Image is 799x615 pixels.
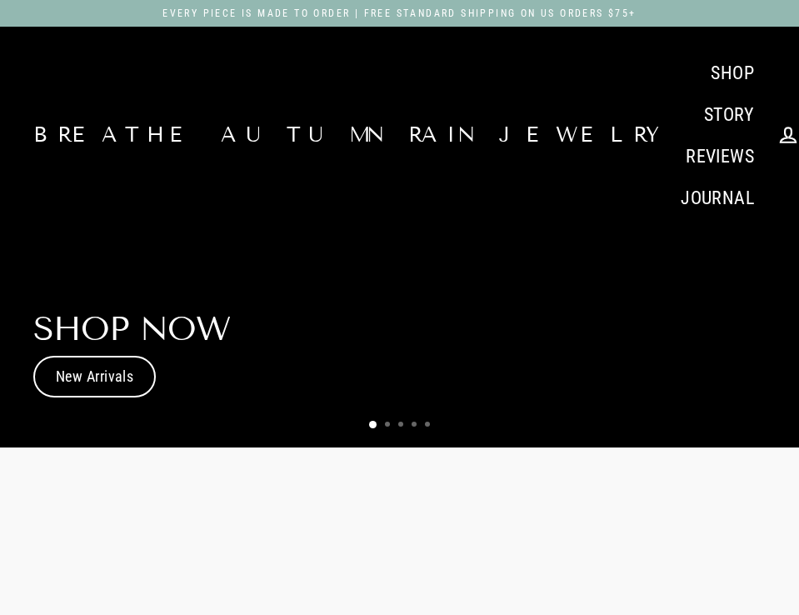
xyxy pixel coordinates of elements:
[425,422,430,427] li: Page dot 5
[412,422,417,427] li: Page dot 4
[398,422,403,427] li: Page dot 3
[698,52,767,93] a: SHOP
[673,135,767,177] a: REVIEWS
[33,312,230,346] h2: Shop Now
[668,52,767,219] div: Primary
[33,356,156,397] a: New Arrivals
[385,422,390,427] li: Page dot 2
[33,125,668,146] a: Breathe Autumn Rain Jewelry
[668,177,767,219] a: JOURNAL
[692,93,767,135] a: STORY
[369,421,377,428] li: Page dot 1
